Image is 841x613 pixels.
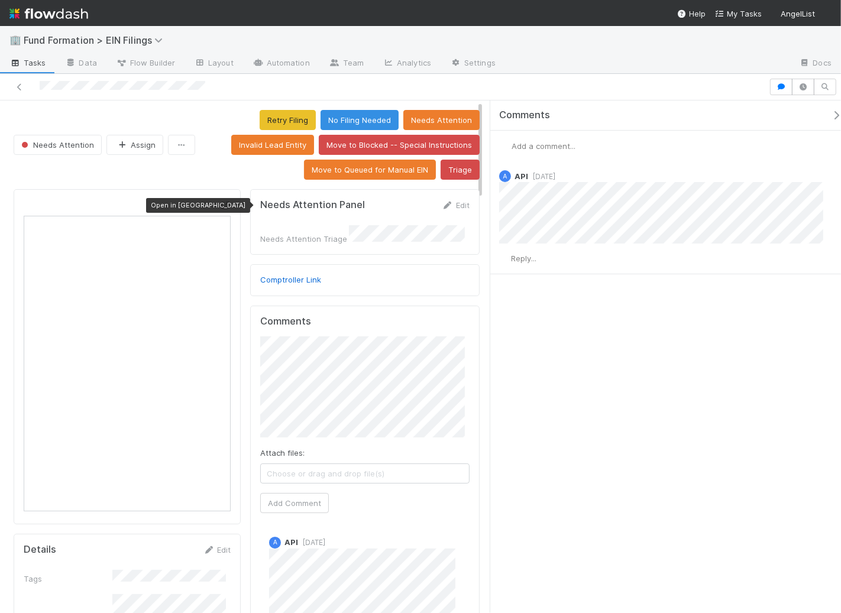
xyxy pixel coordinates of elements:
[319,135,480,155] button: Move to Blocked -- Special Instructions
[9,57,46,69] span: Tasks
[24,573,112,585] div: Tags
[269,537,281,549] div: API
[499,109,550,121] span: Comments
[677,8,706,20] div: Help
[260,275,321,284] a: Comptroller Link
[106,54,185,73] a: Flow Builder
[515,171,528,181] span: API
[203,545,231,554] a: Edit
[715,8,762,20] a: My Tasks
[403,110,480,130] button: Needs Attention
[260,316,470,327] h5: Comments
[284,537,298,547] span: API
[790,54,841,73] a: Docs
[298,538,325,547] span: [DATE]
[260,447,305,459] label: Attach files:
[9,35,21,45] span: 🏢
[106,135,163,155] button: Assign
[442,200,470,210] a: Edit
[499,253,511,265] img: avatar_892eb56c-5b5a-46db-bf0b-2a9023d0e8f8.png
[260,493,329,513] button: Add Comment
[24,544,56,556] h5: Details
[14,135,102,155] button: Needs Attention
[373,54,441,73] a: Analytics
[319,54,373,73] a: Team
[185,54,243,73] a: Layout
[260,110,316,130] button: Retry Filing
[19,140,94,150] span: Needs Attention
[56,54,106,73] a: Data
[260,199,365,211] h5: Needs Attention Panel
[304,160,436,180] button: Move to Queued for Manual EIN
[820,8,832,20] img: avatar_892eb56c-5b5a-46db-bf0b-2a9023d0e8f8.png
[321,110,399,130] button: No Filing Needed
[231,135,314,155] button: Invalid Lead Entity
[24,34,169,46] span: Fund Formation > EIN Filings
[499,170,511,182] div: API
[500,140,512,152] img: avatar_892eb56c-5b5a-46db-bf0b-2a9023d0e8f8.png
[243,54,319,73] a: Automation
[260,233,349,245] div: Needs Attention Triage
[9,4,88,24] img: logo-inverted-e16ddd16eac7371096b0.svg
[261,464,469,483] span: Choose or drag and drop file(s)
[441,54,505,73] a: Settings
[511,254,536,263] span: Reply...
[116,57,175,69] span: Flow Builder
[441,160,480,180] button: Triage
[528,172,555,181] span: [DATE]
[512,141,575,151] span: Add a comment...
[715,9,762,18] span: My Tasks
[781,9,815,18] span: AngelList
[273,539,277,546] span: A
[503,173,507,180] span: A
